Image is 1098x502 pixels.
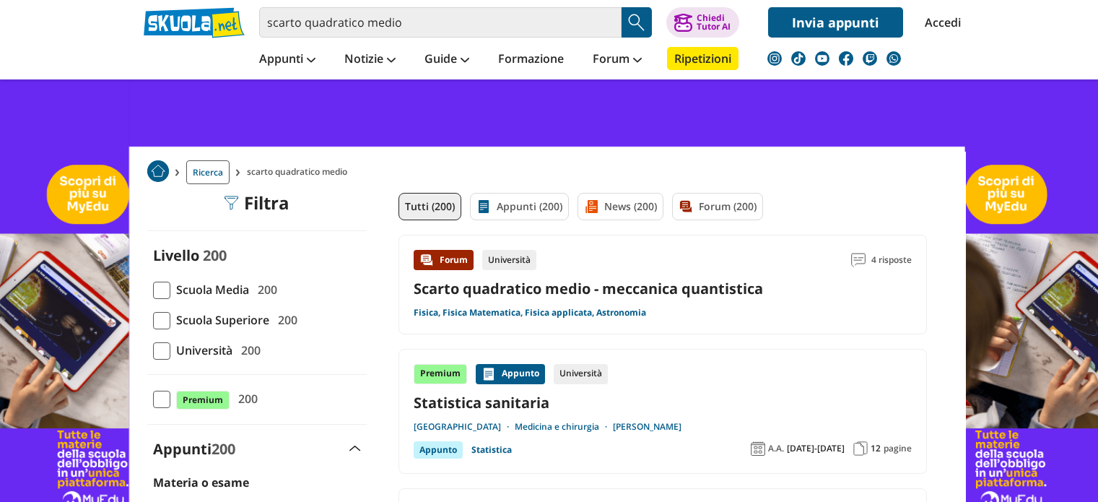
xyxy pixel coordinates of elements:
[482,250,536,270] div: Università
[153,439,235,459] label: Appunti
[256,47,319,73] a: Appunti
[471,441,512,459] a: Statistica
[751,441,765,456] img: Anno accademico
[153,475,249,490] label: Materia o esame
[170,341,232,360] span: Università
[667,47,738,70] a: Ripetizioni
[419,253,434,267] img: Forum contenuto
[176,391,230,410] span: Premium
[398,193,461,220] a: Tutti (200)
[871,250,912,270] span: 4 risposte
[853,441,868,456] img: Pagine
[494,47,567,73] a: Formazione
[259,7,622,38] input: Cerca appunti, riassunti o versioni
[203,246,227,265] span: 200
[414,307,646,319] a: Fisica, Fisica Matematica, Fisica applicata, Astronomia
[672,193,763,220] a: Forum (200)
[578,193,663,220] a: News (200)
[414,393,912,412] a: Statistica sanitaria
[697,14,731,31] div: Chiedi Tutor AI
[153,246,199,265] label: Livello
[626,12,648,33] img: Cerca appunti, riassunti o versioni
[421,47,473,73] a: Guide
[613,421,681,433] a: [PERSON_NAME]
[476,199,491,214] img: Appunti filtro contenuto
[863,51,877,66] img: twitch
[768,443,784,454] span: A.A.
[170,280,249,299] span: Scuola Media
[224,193,289,213] div: Filtra
[147,160,169,184] a: Home
[839,51,853,66] img: facebook
[212,439,235,459] span: 200
[884,443,912,454] span: pagine
[886,51,901,66] img: WhatsApp
[554,364,608,384] div: Università
[414,364,467,384] div: Premium
[232,389,258,408] span: 200
[186,160,230,184] a: Ricerca
[414,421,515,433] a: [GEOGRAPHIC_DATA]
[170,311,269,329] span: Scuola Superiore
[414,279,763,298] a: Scarto quadratico medio - meccanica quantistica
[235,341,261,360] span: 200
[341,47,399,73] a: Notizie
[622,7,652,38] button: Search Button
[925,7,955,38] a: Accedi
[679,199,693,214] img: Forum filtro contenuto
[767,51,782,66] img: instagram
[147,160,169,182] img: Home
[224,196,238,210] img: Filtra filtri mobile
[414,250,474,270] div: Forum
[815,51,829,66] img: youtube
[272,311,297,329] span: 200
[247,160,353,184] span: scarto quadratico medio
[349,446,361,451] img: Apri e chiudi sezione
[476,364,545,384] div: Appunto
[252,280,277,299] span: 200
[871,443,881,454] span: 12
[584,199,598,214] img: News filtro contenuto
[414,441,463,459] div: Appunto
[482,367,496,381] img: Appunti contenuto
[791,51,806,66] img: tiktok
[589,47,645,73] a: Forum
[787,443,845,454] span: [DATE]-[DATE]
[851,253,866,267] img: Commenti lettura
[515,421,613,433] a: Medicina e chirurgia
[666,7,739,38] button: ChiediTutor AI
[768,7,903,38] a: Invia appunti
[470,193,569,220] a: Appunti (200)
